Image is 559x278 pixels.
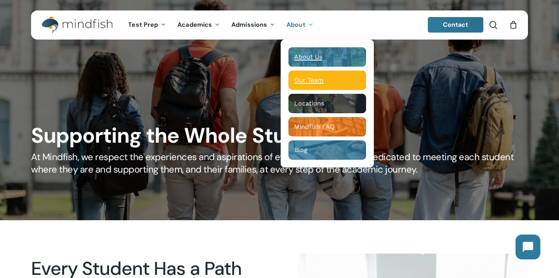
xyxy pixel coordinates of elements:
[226,22,281,28] a: Admissions
[122,22,172,28] a: Test Prep
[294,76,323,84] span: Our Team
[508,227,548,267] iframe: Chatbot
[509,21,517,29] a: Cart
[294,123,335,130] span: Mindfish FAQ
[122,10,319,40] nav: Main Menu
[288,71,366,90] a: Our Team
[428,17,484,33] a: Contact
[294,100,324,107] span: Locations
[288,140,366,160] a: Blog
[288,94,366,113] a: Locations
[294,146,307,154] span: Blog
[177,21,212,29] span: Academics
[288,47,366,67] a: About Us
[281,22,319,28] a: About
[31,151,528,176] h5: At Mindfish, we respect the experiences and aspirations of every student. We are dedicated to mee...
[128,21,158,29] span: Test Prep
[31,10,528,40] header: Main Menu
[294,53,322,60] span: About Us
[286,21,306,29] span: About
[288,117,366,136] a: Mindfish FAQ
[231,21,267,29] span: Admissions
[443,21,469,29] span: Contact
[172,22,226,28] a: Academics
[31,123,528,148] h1: Supporting the Whole Student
